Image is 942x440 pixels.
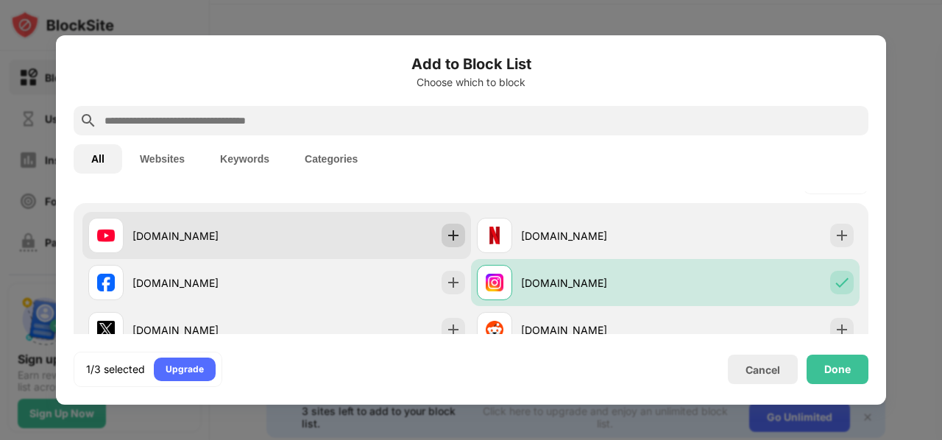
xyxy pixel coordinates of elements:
[74,144,122,174] button: All
[132,322,277,338] div: [DOMAIN_NAME]
[97,274,115,291] img: favicons
[74,53,868,75] h6: Add to Block List
[486,227,503,244] img: favicons
[74,77,868,88] div: Choose which to block
[521,228,665,244] div: [DOMAIN_NAME]
[202,144,287,174] button: Keywords
[166,362,204,377] div: Upgrade
[132,228,277,244] div: [DOMAIN_NAME]
[86,362,145,377] div: 1/3 selected
[97,321,115,338] img: favicons
[521,322,665,338] div: [DOMAIN_NAME]
[486,274,503,291] img: favicons
[521,275,665,291] div: [DOMAIN_NAME]
[824,363,851,375] div: Done
[287,144,375,174] button: Categories
[486,321,503,338] img: favicons
[79,112,97,129] img: search.svg
[97,227,115,244] img: favicons
[122,144,202,174] button: Websites
[746,363,780,376] div: Cancel
[132,275,277,291] div: [DOMAIN_NAME]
